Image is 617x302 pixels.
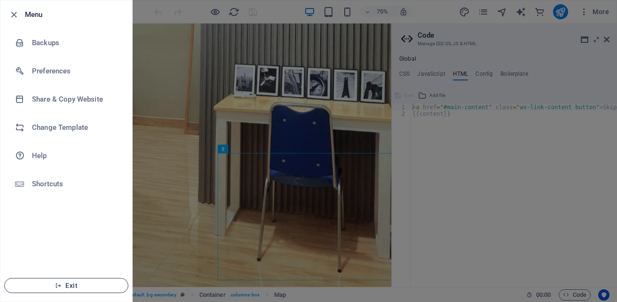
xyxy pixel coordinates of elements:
[32,178,119,190] h6: Shortcuts
[32,94,119,105] h6: Share & Copy Website
[32,37,119,48] h6: Backups
[32,150,119,161] h6: Help
[12,282,120,289] span: Exit
[32,65,119,77] h6: Preferences
[4,278,128,293] button: Exit
[32,122,119,133] h6: Change Template
[25,9,125,20] h6: Menu
[0,142,132,170] a: Help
